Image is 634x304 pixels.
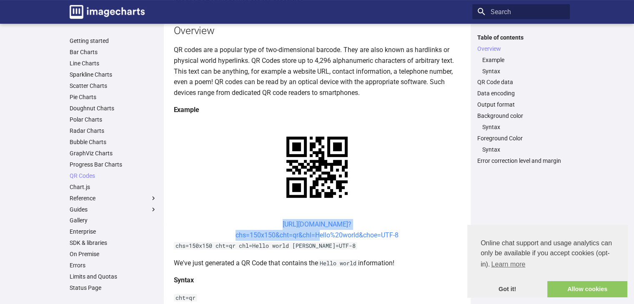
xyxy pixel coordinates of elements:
[467,225,627,297] div: cookieconsent
[472,34,570,41] label: Table of contents
[70,82,157,90] a: Scatter Charts
[477,157,565,164] a: Error correction level and margin
[481,238,614,271] span: Online chat support and usage analytics can only be available if you accept cookies (opt-in).
[472,34,570,165] nav: Table of contents
[236,220,398,239] a: [URL][DOMAIN_NAME]?chs=150x150&cht=qr&chl=Hello%20world&choe=UTF-8
[70,161,157,168] a: Progress Bar Charts
[477,56,565,75] nav: Overview
[477,123,565,131] nav: Background color
[477,101,565,108] a: Output format
[482,123,565,131] a: Syntax
[70,48,157,56] a: Bar Charts
[70,183,157,191] a: Chart.js
[477,78,565,86] a: QR Code data
[490,258,526,271] a: learn more about cookies
[174,258,461,269] p: We've just generated a QR Code that contains the information!
[70,5,145,19] img: logo
[70,228,157,235] a: Enterprise
[318,259,358,267] code: Hello world
[482,146,565,153] a: Syntax
[467,281,547,298] a: dismiss cookie message
[547,281,627,298] a: allow cookies
[70,217,157,224] a: Gallery
[70,206,157,213] label: Guides
[70,172,157,179] a: QR Codes
[70,71,157,78] a: Sparkline Charts
[70,116,157,123] a: Polar Charts
[70,250,157,258] a: On Premise
[70,127,157,135] a: Radar Charts
[70,262,157,269] a: Errors
[174,105,461,115] h4: Example
[174,294,197,302] code: cht=qr
[70,284,157,292] a: Status Page
[472,4,570,19] input: Search
[66,2,148,22] a: Image-Charts documentation
[477,146,565,153] nav: Foreground Color
[70,37,157,45] a: Getting started
[70,194,157,202] label: Reference
[70,60,157,67] a: Line Charts
[174,275,461,286] h4: Syntax
[482,67,565,75] a: Syntax
[482,56,565,64] a: Example
[70,138,157,146] a: Bubble Charts
[70,105,157,112] a: Doughnut Charts
[70,150,157,157] a: GraphViz Charts
[477,90,565,97] a: Data encoding
[477,45,565,52] a: Overview
[70,273,157,280] a: Limits and Quotas
[477,135,565,142] a: Foreground Color
[174,242,357,249] code: chs=150x150 cht=qr chl=Hello world [PERSON_NAME]=UTF-8
[70,239,157,247] a: SDK & libraries
[174,23,461,38] h2: Overview
[477,112,565,120] a: Background color
[174,45,461,98] p: QR codes are a popular type of two-dimensional barcode. They are also known as hardlinks or physi...
[70,93,157,101] a: Pie Charts
[272,122,362,212] img: chart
